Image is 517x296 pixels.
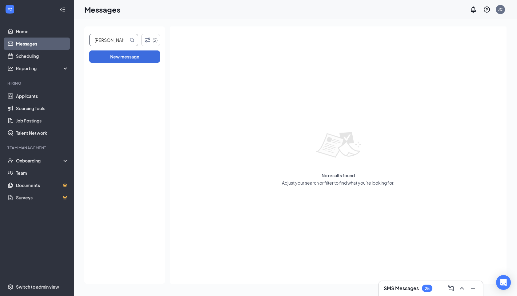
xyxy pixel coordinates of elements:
a: Messages [16,38,69,50]
svg: MagnifyingGlass [130,38,134,42]
a: Team [16,167,69,179]
svg: Filter [144,36,151,44]
button: Filter (2) [141,34,160,46]
svg: Settings [7,284,14,290]
input: Search [90,34,128,46]
span: Adjust your search or filter to find what you’re looking for. [282,180,395,186]
div: Open Intercom Messenger [496,275,511,290]
button: New message [89,50,160,63]
div: Onboarding [16,158,63,164]
div: Hiring [7,81,67,86]
a: Scheduling [16,50,69,62]
a: Applicants [16,90,69,102]
a: Talent Network [16,127,69,139]
button: ComposeMessage [446,283,456,293]
div: JC [498,7,503,12]
a: DocumentsCrown [16,179,69,191]
a: Sourcing Tools [16,102,69,114]
div: Switch to admin view [16,284,59,290]
div: 25 [425,286,430,291]
svg: WorkstreamLogo [7,6,13,12]
div: Team Management [7,145,67,150]
svg: Notifications [470,6,477,13]
svg: ChevronUp [458,285,466,292]
svg: QuestionInfo [483,6,491,13]
button: ChevronUp [457,283,467,293]
h3: SMS Messages [384,285,419,292]
svg: Collapse [59,6,66,13]
span: No results found [322,172,355,178]
h1: Messages [84,4,120,15]
svg: Minimize [469,285,477,292]
button: Minimize [468,283,478,293]
a: SurveysCrown [16,191,69,204]
a: Job Postings [16,114,69,127]
svg: UserCheck [7,158,14,164]
svg: Analysis [7,65,14,71]
svg: ComposeMessage [447,285,455,292]
a: Home [16,25,69,38]
div: Reporting [16,65,69,71]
